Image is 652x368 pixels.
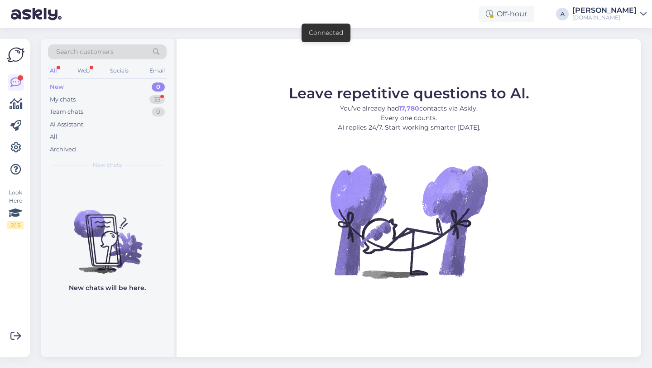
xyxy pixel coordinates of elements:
[572,7,637,14] div: [PERSON_NAME]
[556,8,569,20] div: A
[50,82,64,92] div: New
[399,104,419,112] b: 17,780
[93,161,122,169] span: New chats
[289,104,529,132] p: You’ve already had contacts via Askly. Every one counts. AI replies 24/7. Start working smarter [...
[76,65,91,77] div: Web
[50,145,76,154] div: Archived
[7,189,24,229] div: Look Here
[148,65,167,77] div: Email
[327,140,490,303] img: No Chat active
[69,283,146,293] p: New chats will be here.
[572,14,637,21] div: [DOMAIN_NAME]
[7,46,24,63] img: Askly Logo
[152,82,165,92] div: 0
[50,120,83,129] div: AI Assistant
[289,84,529,102] span: Leave repetitive questions to AI.
[149,95,165,104] div: 33
[48,65,58,77] div: All
[41,194,174,275] img: No chats
[50,107,83,116] div: Team chats
[7,221,24,229] div: 2 / 3
[50,95,76,104] div: My chats
[479,6,534,22] div: Off-hour
[50,132,58,141] div: All
[56,47,114,57] span: Search customers
[152,107,165,116] div: 0
[108,65,130,77] div: Socials
[572,7,647,21] a: [PERSON_NAME][DOMAIN_NAME]
[309,28,343,38] div: Connected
